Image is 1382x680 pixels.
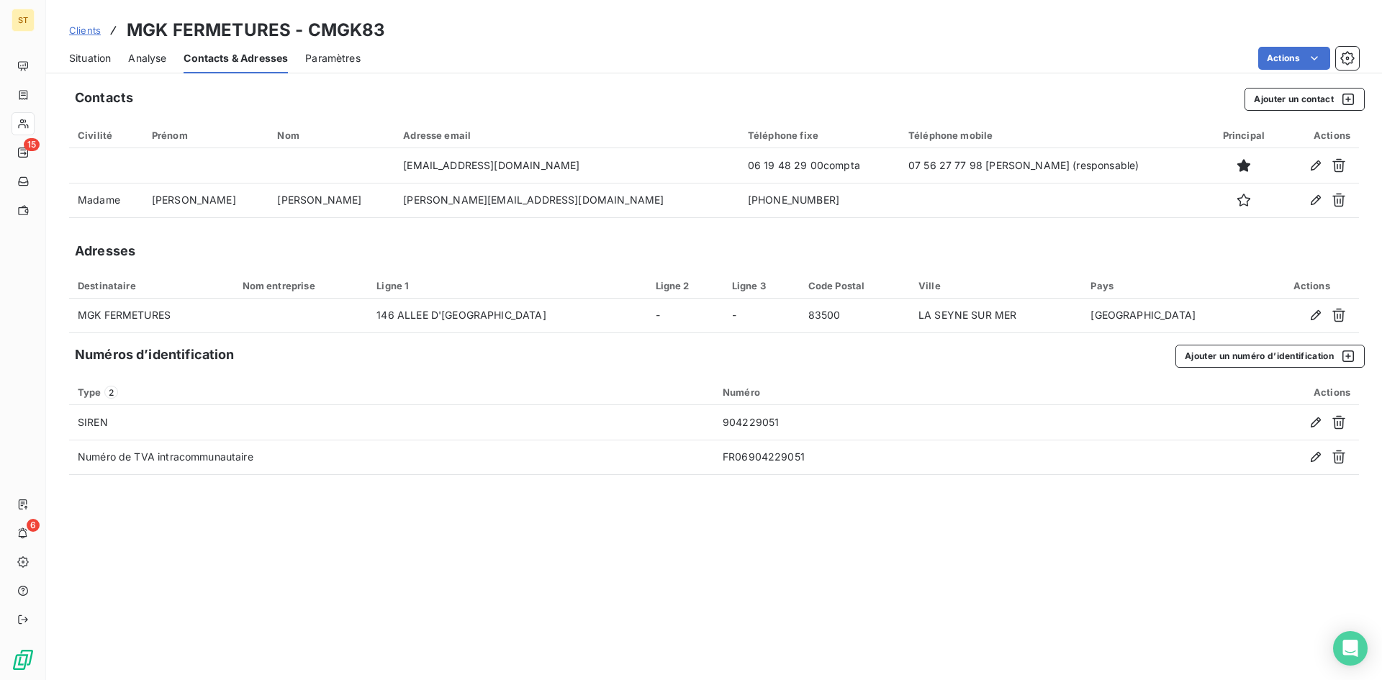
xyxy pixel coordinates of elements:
[748,130,891,141] div: Téléphone fixe
[376,280,638,291] div: Ligne 1
[69,23,101,37] a: Clients
[268,183,394,217] td: [PERSON_NAME]
[1082,299,1264,333] td: [GEOGRAPHIC_DATA]
[1245,88,1365,111] button: Ajouter un contact
[69,440,714,474] td: Numéro de TVA intracommunautaire
[127,17,385,43] h3: MGK FERMETURES - CMGK83
[12,648,35,671] img: Logo LeanPay
[800,299,910,333] td: 83500
[1273,280,1350,291] div: Actions
[900,148,1207,183] td: 07 56 27 77 98 [PERSON_NAME] (responsable)
[104,386,118,399] span: 2
[277,130,386,141] div: Nom
[1090,280,1255,291] div: Pays
[27,519,40,532] span: 6
[184,51,288,65] span: Contacts & Adresses
[243,280,360,291] div: Nom entreprise
[69,24,101,36] span: Clients
[403,130,731,141] div: Adresse email
[739,148,900,183] td: 06 19 48 29 00compta
[78,130,135,141] div: Civilité
[1116,386,1350,398] div: Actions
[75,345,235,365] h5: Numéros d’identification
[394,183,739,217] td: [PERSON_NAME][EMAIL_ADDRESS][DOMAIN_NAME]
[78,280,225,291] div: Destinataire
[1258,47,1330,70] button: Actions
[69,405,714,440] td: SIREN
[75,241,135,261] h5: Adresses
[732,280,791,291] div: Ligne 3
[714,440,1108,474] td: FR06904229051
[368,299,646,333] td: 146 ALLEE D'[GEOGRAPHIC_DATA]
[1216,130,1272,141] div: Principal
[305,51,361,65] span: Paramètres
[1289,130,1350,141] div: Actions
[394,148,739,183] td: [EMAIL_ADDRESS][DOMAIN_NAME]
[739,183,900,217] td: [PHONE_NUMBER]
[1333,631,1368,666] div: Open Intercom Messenger
[69,299,234,333] td: MGK FERMETURES
[69,51,111,65] span: Situation
[656,280,715,291] div: Ligne 2
[128,51,166,65] span: Analyse
[647,299,723,333] td: -
[78,386,705,399] div: Type
[723,299,800,333] td: -
[714,405,1108,440] td: 904229051
[918,280,1073,291] div: Ville
[1175,345,1365,368] button: Ajouter un numéro d’identification
[723,386,1099,398] div: Numéro
[143,183,269,217] td: [PERSON_NAME]
[24,138,40,151] span: 15
[908,130,1198,141] div: Téléphone mobile
[69,183,143,217] td: Madame
[910,299,1082,333] td: LA SEYNE SUR MER
[75,88,133,108] h5: Contacts
[12,9,35,32] div: ST
[152,130,261,141] div: Prénom
[808,280,901,291] div: Code Postal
